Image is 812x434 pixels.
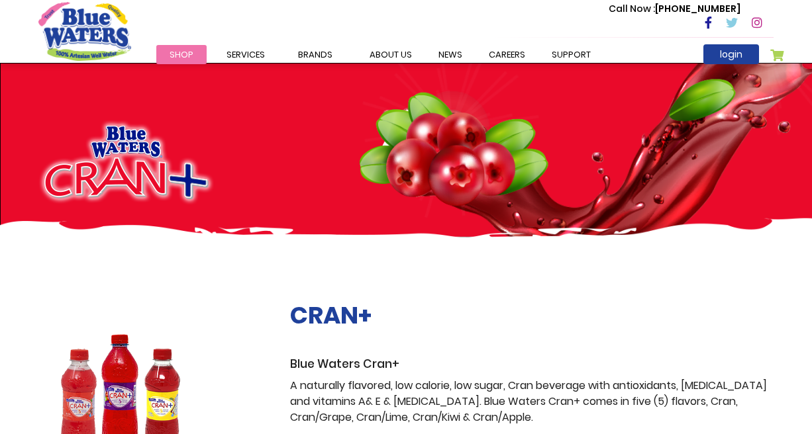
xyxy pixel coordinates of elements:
[425,45,476,64] a: News
[609,2,740,16] p: [PHONE_NUMBER]
[290,357,774,371] h3: Blue Waters Cran+
[609,2,655,15] span: Call Now :
[290,301,774,329] h2: CRAN+
[213,45,278,64] a: Services
[227,48,265,61] span: Services
[356,45,425,64] a: about us
[298,48,332,61] span: Brands
[156,45,207,64] a: Shop
[290,378,774,425] p: A naturally flavored, low calorie, low sugar, Cran beverage with antioxidants, [MEDICAL_DATA] and...
[285,45,346,64] a: Brands
[38,2,131,60] a: store logo
[170,48,193,61] span: Shop
[703,44,759,64] a: login
[538,45,604,64] a: support
[476,45,538,64] a: careers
